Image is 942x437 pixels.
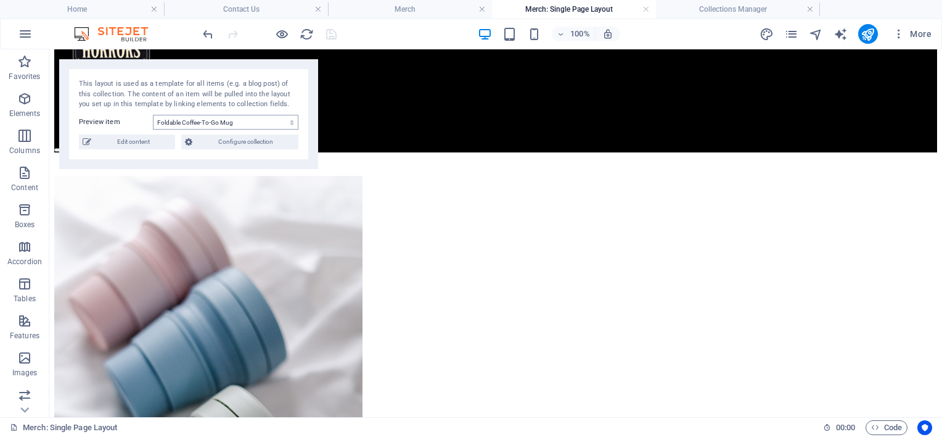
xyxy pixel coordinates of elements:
[95,135,171,149] span: Edit content
[7,257,42,267] p: Accordion
[79,135,175,149] button: Edit content
[893,28,932,40] span: More
[71,27,163,41] img: Editor Logo
[10,420,117,435] a: Click to cancel selection. Double-click to open Pages
[552,27,596,41] button: 100%
[299,27,314,41] button: reload
[809,27,824,41] button: navigator
[300,27,314,41] i: Reload page
[196,135,295,149] span: Configure collection
[602,28,613,40] i: On resize automatically adjust zoom level to fit chosen device.
[201,27,215,41] i: Undo: Change menu items (Ctrl+Z)
[79,79,298,110] div: This layout is used as a template for all items (e.g. a blog post) of this collection. The conten...
[9,72,40,81] p: Favorites
[10,331,39,341] p: Features
[14,294,36,304] p: Tables
[274,27,289,41] button: Click here to leave preview mode and continue editing
[181,135,298,149] button: Configure collection
[570,27,590,41] h6: 100%
[492,2,656,16] h4: Merch: Single Page Layout
[858,24,878,44] button: publish
[809,27,823,41] i: Navigator
[861,27,875,41] i: Publish
[845,423,846,432] span: :
[823,420,856,435] h6: Session time
[760,27,774,41] i: Design (Ctrl+Alt+Y)
[164,2,328,16] h4: Contact Us
[833,27,848,41] button: text_generator
[9,109,41,119] p: Elements
[784,27,799,41] button: pages
[15,220,35,230] p: Boxes
[9,146,40,156] p: Columns
[200,27,215,41] button: undo
[871,420,902,435] span: Code
[328,2,492,16] h4: Merch
[836,420,855,435] span: 00 00
[79,115,153,130] label: Preview item
[833,27,848,41] i: AI Writer
[917,420,932,435] button: Usercentrics
[656,2,820,16] h4: Collections Manager
[784,27,798,41] i: Pages (Ctrl+Alt+S)
[888,24,936,44] button: More
[866,420,907,435] button: Code
[760,27,774,41] button: design
[12,368,38,378] p: Images
[11,183,38,193] p: Content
